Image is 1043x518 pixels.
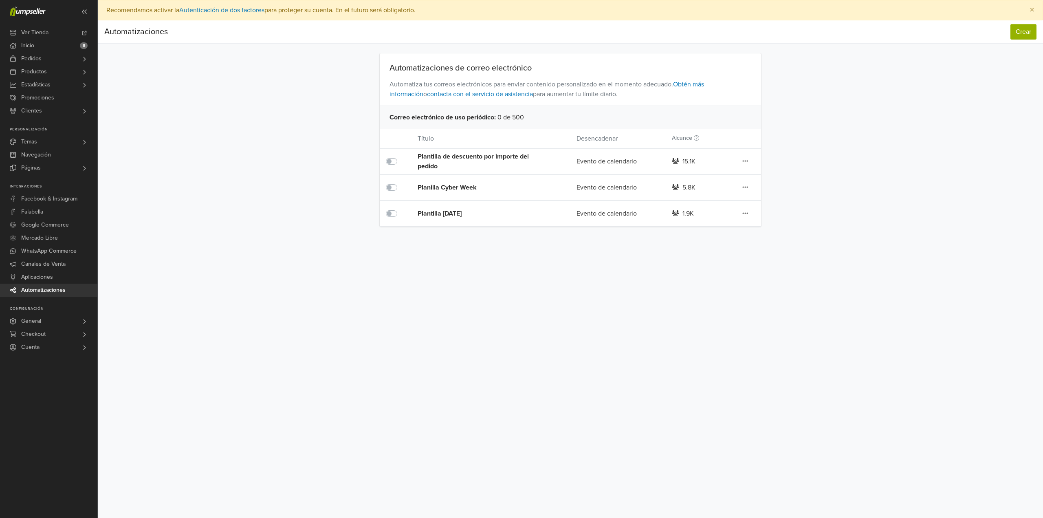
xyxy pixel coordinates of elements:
[21,148,51,161] span: Navegación
[21,341,40,354] span: Cuenta
[21,91,54,104] span: Promociones
[570,134,666,143] div: Desencadenar
[21,284,66,297] span: Automatizaciones
[570,157,666,166] div: Evento de calendario
[380,73,761,106] span: Automatiza tus correos electrónicos para enviar contenido personalizado en el momento adecuado. o...
[21,65,47,78] span: Productos
[10,184,97,189] p: Integraciones
[179,6,264,14] a: Autenticación de dos factores
[672,134,699,143] label: Alcance
[21,135,37,148] span: Temas
[10,127,97,132] p: Personalización
[21,245,77,258] span: WhatsApp Commerce
[380,106,761,129] div: 0 de 500
[21,258,66,271] span: Canales de Venta
[21,104,42,117] span: Clientes
[1021,0,1043,20] button: Close
[418,152,545,171] div: Plantilla de descuento por importe del pedido
[21,231,58,245] span: Mercado Libre
[570,183,666,192] div: Evento de calendario
[21,52,42,65] span: Pedidos
[21,39,34,52] span: Inicio
[682,209,694,218] div: 1.9K
[389,112,496,122] span: Correo electrónico de uso periódico :
[80,42,88,49] span: 8
[427,90,533,98] a: contacta con el servicio de asistencia
[21,78,51,91] span: Estadísticas
[682,157,695,166] div: 15.1K
[21,161,41,174] span: Páginas
[570,209,666,218] div: Evento de calendario
[104,24,168,40] div: Automatizaciones
[21,218,69,231] span: Google Commerce
[1030,4,1034,16] span: ×
[21,192,77,205] span: Facebook & Instagram
[418,209,545,218] div: Plantilla [DATE]
[21,205,43,218] span: Falabella
[380,63,761,73] div: Automatizaciones de correo electrónico
[411,134,570,143] div: Título
[682,183,695,192] div: 5.8K
[21,271,53,284] span: Aplicaciones
[1010,24,1036,40] button: Crear
[21,328,46,341] span: Checkout
[418,183,545,192] div: Planilla Cyber Week
[21,26,48,39] span: Ver Tienda
[10,306,97,311] p: Configuración
[21,315,41,328] span: General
